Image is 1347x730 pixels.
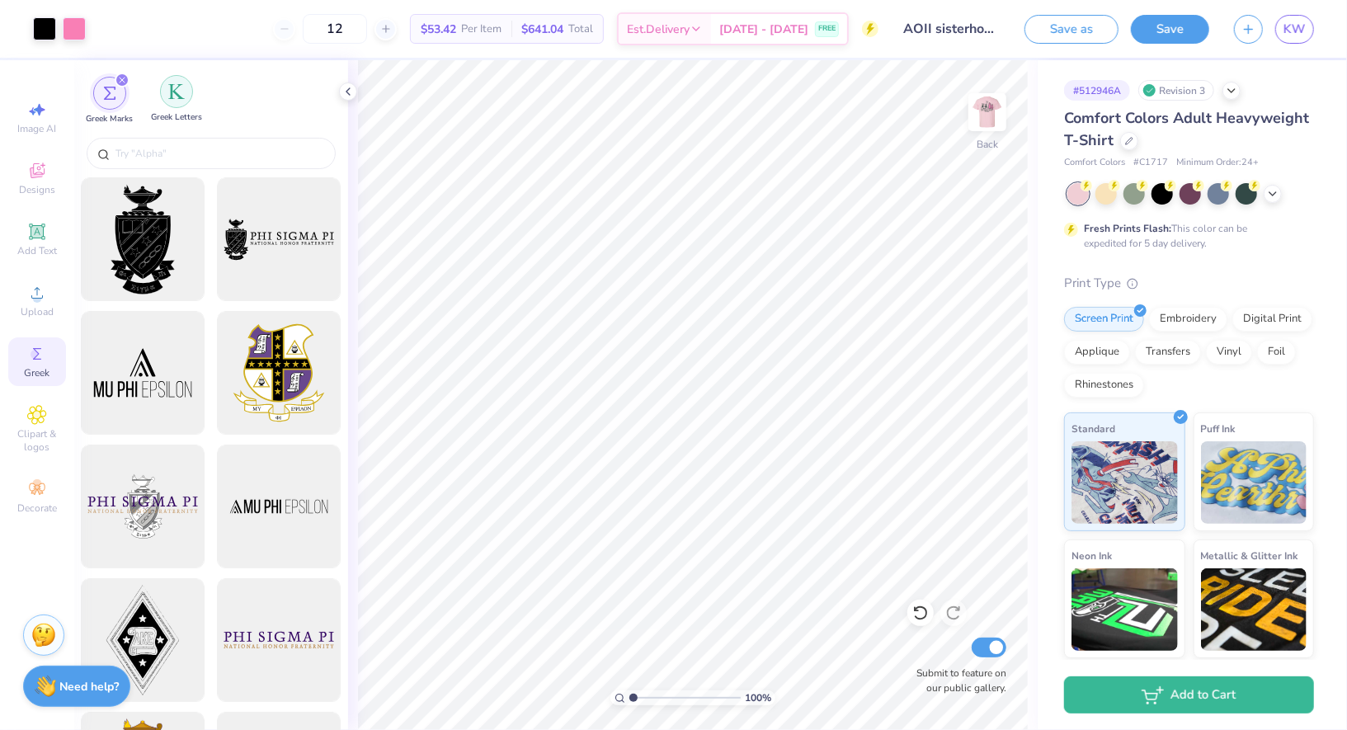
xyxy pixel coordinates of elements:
[1064,274,1314,293] div: Print Type
[86,113,133,125] span: Greek Marks
[1131,15,1209,44] button: Save
[1206,340,1252,365] div: Vinyl
[1084,221,1287,251] div: This color can be expedited for 5 day delivery.
[19,183,55,196] span: Designs
[891,12,1012,45] input: Untitled Design
[977,137,998,152] div: Back
[21,305,54,318] span: Upload
[1064,676,1314,714] button: Add to Cart
[971,96,1004,129] img: Back
[1064,80,1130,101] div: # 512946A
[1201,441,1307,524] img: Puff Ink
[60,679,120,695] strong: Need help?
[1201,547,1298,564] span: Metallic & Glitter Ink
[1084,222,1171,235] strong: Fresh Prints Flash:
[907,666,1006,695] label: Submit to feature on our public gallery.
[1176,156,1259,170] span: Minimum Order: 24 +
[627,21,690,38] span: Est. Delivery
[1071,547,1112,564] span: Neon Ink
[25,366,50,379] span: Greek
[86,77,133,125] button: filter button
[86,77,133,125] div: filter for Greek Marks
[103,87,116,100] img: Greek Marks Image
[818,23,836,35] span: FREE
[421,21,456,38] span: $53.42
[1201,420,1236,437] span: Puff Ink
[461,21,502,38] span: Per Item
[745,690,771,705] span: 100 %
[1064,373,1144,398] div: Rhinestones
[1201,568,1307,651] img: Metallic & Glitter Ink
[1149,307,1227,332] div: Embroidery
[168,83,185,100] img: Greek Letters Image
[1064,108,1309,150] span: Comfort Colors Adult Heavyweight T-Shirt
[1071,420,1115,437] span: Standard
[1232,307,1312,332] div: Digital Print
[17,244,57,257] span: Add Text
[1071,441,1178,524] img: Standard
[1064,156,1125,170] span: Comfort Colors
[1257,340,1296,365] div: Foil
[521,21,563,38] span: $641.04
[151,75,202,124] div: filter for Greek Letters
[1283,20,1306,39] span: KW
[17,502,57,515] span: Decorate
[1138,80,1214,101] div: Revision 3
[1135,340,1201,365] div: Transfers
[18,122,57,135] span: Image AI
[1133,156,1168,170] span: # C1717
[114,145,325,162] input: Try "Alpha"
[1024,15,1119,44] button: Save as
[719,21,808,38] span: [DATE] - [DATE]
[1071,568,1178,651] img: Neon Ink
[151,77,202,125] button: filter button
[1064,340,1130,365] div: Applique
[568,21,593,38] span: Total
[8,427,66,454] span: Clipart & logos
[151,111,202,124] span: Greek Letters
[1275,15,1314,44] a: KW
[1064,307,1144,332] div: Screen Print
[303,14,367,44] input: – –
